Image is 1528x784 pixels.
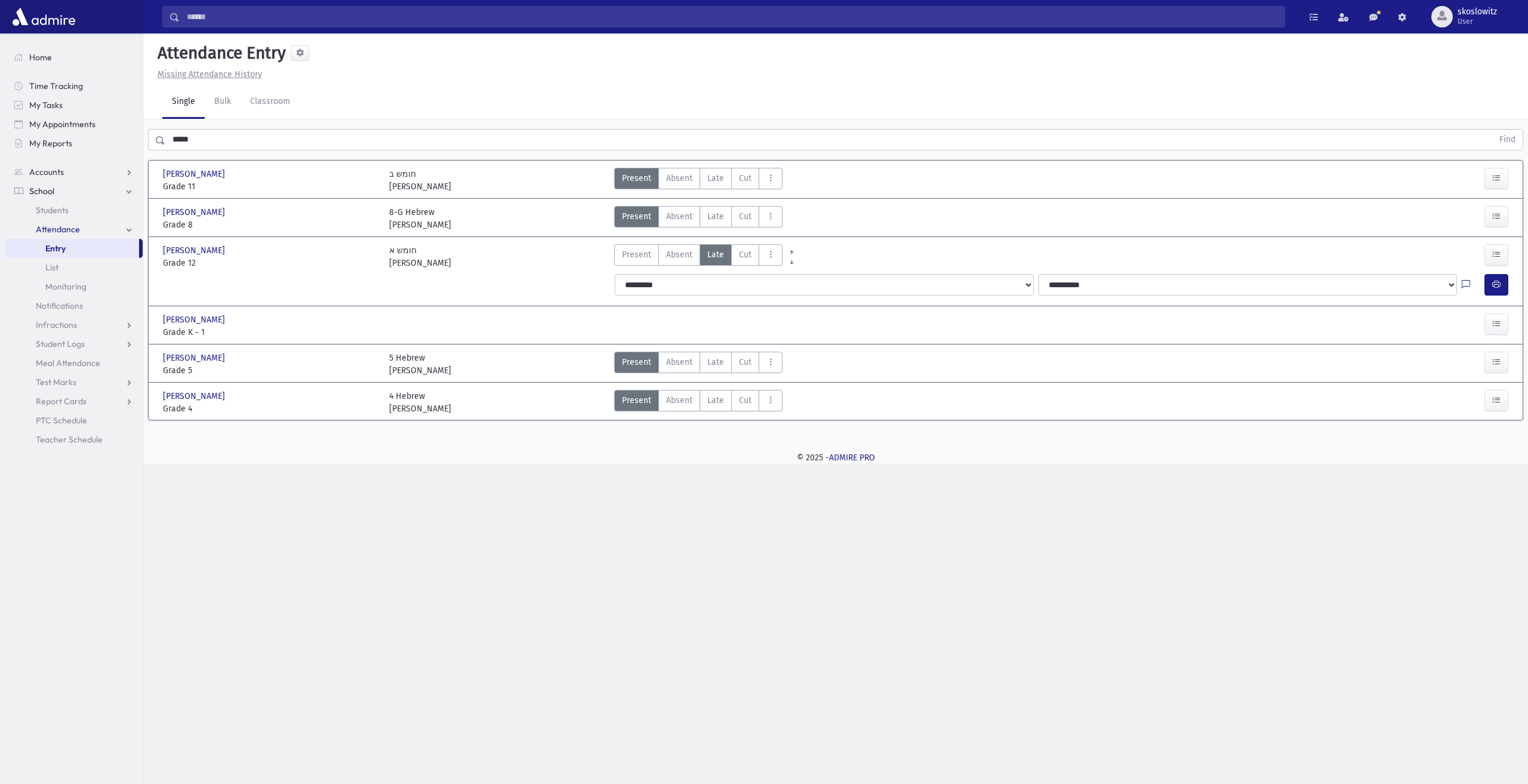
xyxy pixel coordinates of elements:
[163,257,377,269] span: Grade 12
[5,392,143,411] a: Report Cards
[45,281,87,292] span: Monitoring
[45,243,66,254] span: Entry
[163,402,377,415] span: Grade 4
[5,353,143,373] a: Meal Attendance
[5,334,143,353] a: Student Logs
[5,430,143,449] a: Teacher Schedule
[153,43,286,63] h5: Attendance Entry
[36,434,103,445] span: Teacher Schedule
[29,81,83,91] span: Time Tracking
[36,396,87,407] span: Report Cards
[36,300,83,311] span: Notifications
[36,205,69,216] span: Students
[707,210,724,223] span: Late
[36,339,85,349] span: Student Logs
[29,52,52,63] span: Home
[389,206,451,231] div: 8-G Hebrew [PERSON_NAME]
[163,352,227,364] span: [PERSON_NAME]
[5,315,143,334] a: Infractions
[10,5,78,29] img: AdmirePro
[666,394,692,407] span: Absent
[5,76,143,96] a: Time Tracking
[241,85,300,119] a: Classroom
[29,167,64,177] span: Accounts
[163,219,377,231] span: Grade 8
[614,244,783,269] div: AttTypes
[622,210,651,223] span: Present
[5,411,143,430] a: PTC Schedule
[666,172,692,185] span: Absent
[45,262,58,273] span: List
[614,206,783,231] div: AttTypes
[163,390,227,402] span: [PERSON_NAME]
[29,119,95,130] span: My Appointments
[622,394,651,407] span: Present
[36,319,77,330] span: Infractions
[739,172,751,185] span: Cut
[163,180,377,193] span: Grade 11
[163,364,377,377] span: Grade 5
[1458,17,1497,26] span: User
[163,168,227,180] span: [PERSON_NAME]
[5,258,143,277] a: List
[1492,130,1523,150] button: Find
[163,206,227,219] span: [PERSON_NAME]
[5,182,143,201] a: School
[5,115,143,134] a: My Appointments
[29,138,72,149] span: My Reports
[707,394,724,407] span: Late
[1458,7,1497,17] span: skoslowitz
[153,69,262,79] a: Missing Attendance History
[5,48,143,67] a: Home
[36,358,100,368] span: Meal Attendance
[5,134,143,153] a: My Reports
[739,356,751,368] span: Cut
[5,201,143,220] a: Students
[36,224,80,235] span: Attendance
[29,100,63,110] span: My Tasks
[36,415,87,426] span: PTC Schedule
[622,356,651,368] span: Present
[739,248,751,261] span: Cut
[622,172,651,185] span: Present
[666,248,692,261] span: Absent
[162,85,205,119] a: Single
[5,296,143,315] a: Notifications
[389,352,451,377] div: 5 Hebrew [PERSON_NAME]
[29,186,54,196] span: School
[389,244,451,269] div: חומש א [PERSON_NAME]
[5,239,139,258] a: Entry
[5,373,143,392] a: Test Marks
[614,352,783,377] div: AttTypes
[5,277,143,296] a: Monitoring
[389,168,451,193] div: חומש ב [PERSON_NAME]
[707,248,724,261] span: Late
[829,453,875,463] a: ADMIRE PRO
[5,220,143,239] a: Attendance
[36,377,76,388] span: Test Marks
[739,210,751,223] span: Cut
[163,326,377,339] span: Grade K - 1
[205,85,241,119] a: Bulk
[614,168,783,193] div: AttTypes
[666,356,692,368] span: Absent
[707,172,724,185] span: Late
[389,390,451,415] div: 4 Hebrew [PERSON_NAME]
[614,390,783,415] div: AttTypes
[666,210,692,223] span: Absent
[707,356,724,368] span: Late
[163,313,227,326] span: [PERSON_NAME]
[5,96,143,115] a: My Tasks
[163,244,227,257] span: [PERSON_NAME]
[162,451,1509,464] div: © 2025 -
[739,394,751,407] span: Cut
[5,162,143,182] a: Accounts
[158,69,262,79] u: Missing Attendance History
[180,6,1284,27] input: Search
[622,248,651,261] span: Present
